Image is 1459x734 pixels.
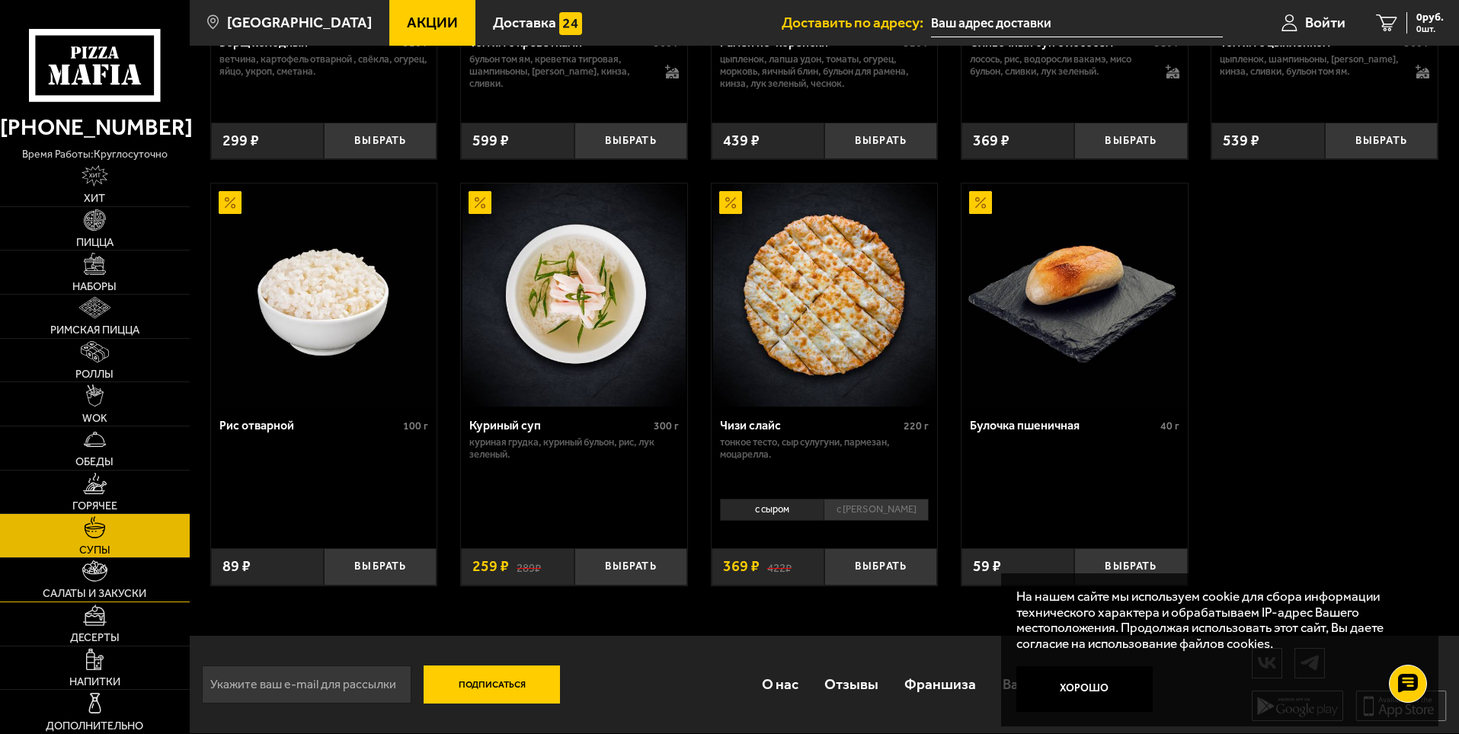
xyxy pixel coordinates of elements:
[1016,666,1153,712] button: Хорошо
[43,588,146,598] span: Салаты и закуски
[719,191,742,214] img: Акционный
[227,15,372,30] span: [GEOGRAPHIC_DATA]
[931,9,1223,37] input: Ваш адрес доставки
[574,123,687,160] button: Выбрать
[70,632,120,643] span: Десерты
[407,15,458,30] span: Акции
[82,413,107,423] span: WOK
[84,193,105,203] span: Хит
[1074,548,1187,586] button: Выбрать
[76,237,114,247] span: Пицца
[811,659,891,709] a: Отзывы
[961,183,1188,406] a: АкционныйБулочка пшеничная
[970,418,1157,432] div: Булочка пшеничная
[517,559,541,574] s: 289 ₽
[1223,133,1259,148] span: 539 ₽
[1074,123,1187,160] button: Выбрать
[712,183,938,406] a: АкционныйЧизи слайс
[1160,420,1179,432] span: 40 г
[469,436,679,461] p: куриная грудка, куриный бульон, рис, лук зеленый.
[654,420,679,432] span: 300 г
[1305,15,1345,30] span: Войти
[79,544,110,555] span: Супы
[493,15,556,30] span: Доставка
[904,420,929,432] span: 220 г
[891,659,989,709] a: Франшиза
[824,499,929,520] li: с [PERSON_NAME]
[1325,123,1438,160] button: Выбрать
[75,369,114,379] span: Роллы
[213,183,435,406] img: Рис отварной
[970,53,1150,78] p: лосось, рис, водоросли вакамэ, мисо бульон, сливки, лук зеленый.
[767,559,792,574] s: 422 ₽
[559,12,582,35] img: 15daf4d41897b9f0e9f617042186c801.svg
[469,53,650,90] p: бульон том ям, креветка тигровая, шампиньоны, [PERSON_NAME], кинза, сливки.
[46,720,143,731] span: Дополнительно
[219,53,429,78] p: ветчина, картофель отварной , свёкла, огурец, яйцо, укроп, сметана.
[469,191,491,214] img: Акционный
[403,420,428,432] span: 100 г
[712,493,938,536] div: 0
[472,133,509,148] span: 599 ₽
[324,548,437,586] button: Выбрать
[75,456,114,467] span: Обеды
[211,183,437,406] a: АкционныйРис отварной
[219,418,400,432] div: Рис отварной
[720,418,901,432] div: Чизи слайс
[72,500,117,511] span: Горячее
[574,548,687,586] button: Выбрать
[222,559,251,574] span: 89 ₽
[720,499,824,520] li: с сыром
[202,665,411,704] input: Укажите ваш e-mail для рассылки
[824,548,937,586] button: Выбрать
[69,676,120,687] span: Напитки
[472,559,509,574] span: 259 ₽
[969,191,992,214] img: Акционный
[1416,24,1444,34] span: 0 шт.
[50,324,139,335] span: Римская пицца
[720,53,929,90] p: цыпленок, лапша удон, томаты, огурец, морковь, яичный блин, бульон для рамена, кинза, лук зеленый...
[72,281,117,292] span: Наборы
[461,183,687,406] a: АкционныйКуриный суп
[990,659,1079,709] a: Вакансии
[324,123,437,160] button: Выбрать
[1416,12,1444,23] span: 0 руб.
[1220,53,1400,78] p: цыпленок, шампиньоны, [PERSON_NAME], кинза, сливки, бульон том ям.
[723,133,760,148] span: 439 ₽
[748,659,811,709] a: О нас
[462,183,685,406] img: Куриный суп
[824,123,937,160] button: Выбрать
[963,183,1185,406] img: Булочка пшеничная
[469,418,650,432] div: Куриный суп
[720,436,929,461] p: тонкое тесто, сыр сулугуни, пармезан, моцарелла.
[219,191,242,214] img: Акционный
[713,183,936,406] img: Чизи слайс
[1016,589,1415,652] p: На нашем сайте мы используем cookie для сбора информации технического характера и обрабатываем IP...
[782,15,931,30] span: Доставить по адресу:
[973,559,1001,574] span: 59 ₽
[222,133,259,148] span: 299 ₽
[424,665,561,704] button: Подписаться
[973,133,1009,148] span: 369 ₽
[723,559,760,574] span: 369 ₽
